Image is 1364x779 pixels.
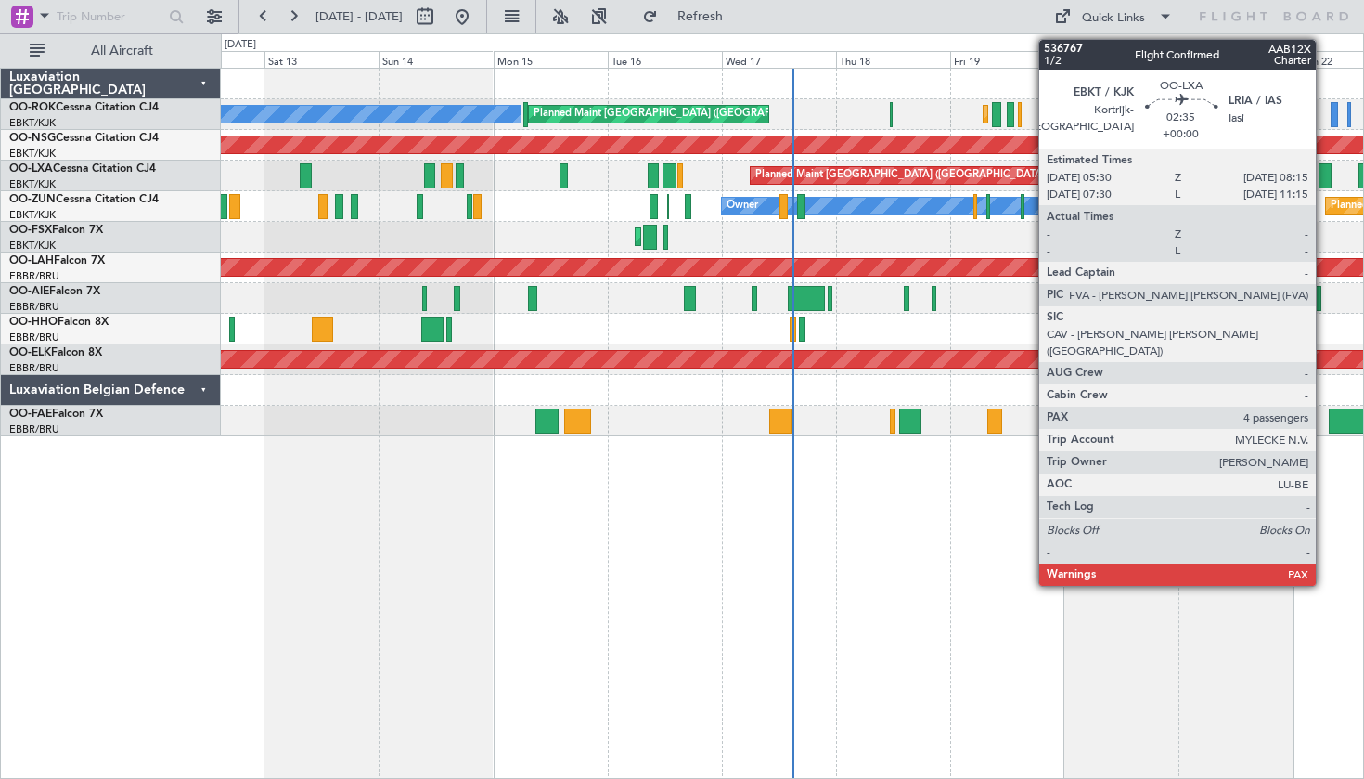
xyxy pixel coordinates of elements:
div: Planned Maint [GEOGRAPHIC_DATA] ([GEOGRAPHIC_DATA]) [534,100,826,128]
span: OO-AIE [9,286,49,297]
div: Wed 17 [722,51,836,68]
a: EBBR/BRU [9,300,59,314]
div: Sat 20 [1064,51,1178,68]
span: [DATE] - [DATE] [315,8,403,25]
span: OO-ZUN [9,194,56,205]
div: Tue 16 [608,51,722,68]
div: Mon 15 [494,51,608,68]
div: Thu 18 [836,51,950,68]
a: OO-HHOFalcon 8X [9,317,109,328]
a: EBKT/KJK [9,208,56,222]
a: OO-ZUNCessna Citation CJ4 [9,194,159,205]
a: OO-AIEFalcon 7X [9,286,100,297]
a: EBBR/BRU [9,422,59,436]
a: OO-NSGCessna Citation CJ4 [9,133,159,144]
a: EBKT/KJK [9,147,56,161]
a: EBKT/KJK [9,177,56,191]
div: Sun 14 [379,51,493,68]
button: Refresh [634,2,745,32]
span: OO-FAE [9,409,52,420]
div: Planned Maint [GEOGRAPHIC_DATA] ([GEOGRAPHIC_DATA]) [755,162,1048,189]
a: OO-LXACessna Citation CJ4 [9,163,156,175]
span: OO-ELK [9,347,51,358]
div: Quick Links [1082,9,1145,28]
span: OO-HHO [9,317,58,328]
a: OO-FAEFalcon 7X [9,409,103,420]
span: OO-FSX [9,225,52,236]
a: OO-LAHFalcon 7X [9,255,105,266]
a: EBBR/BRU [9,269,59,283]
a: OO-ELKFalcon 8X [9,347,102,358]
div: [DATE] [225,37,256,53]
a: OO-FSXFalcon 7X [9,225,103,236]
div: Fri 19 [950,51,1064,68]
div: Owner [727,192,758,220]
a: OO-ROKCessna Citation CJ4 [9,102,159,113]
button: Quick Links [1045,2,1182,32]
button: All Aircraft [20,36,201,66]
span: Refresh [662,10,740,23]
input: Trip Number [57,3,163,31]
span: All Aircraft [48,45,196,58]
a: EBKT/KJK [9,239,56,253]
span: OO-NSG [9,133,56,144]
span: OO-LAH [9,255,54,266]
span: OO-ROK [9,102,56,113]
a: EBKT/KJK [9,116,56,130]
a: EBBR/BRU [9,331,59,344]
a: EBBR/BRU [9,361,59,375]
span: OO-LXA [9,163,53,175]
div: Sat 13 [264,51,379,68]
div: Sun 21 [1178,51,1293,68]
